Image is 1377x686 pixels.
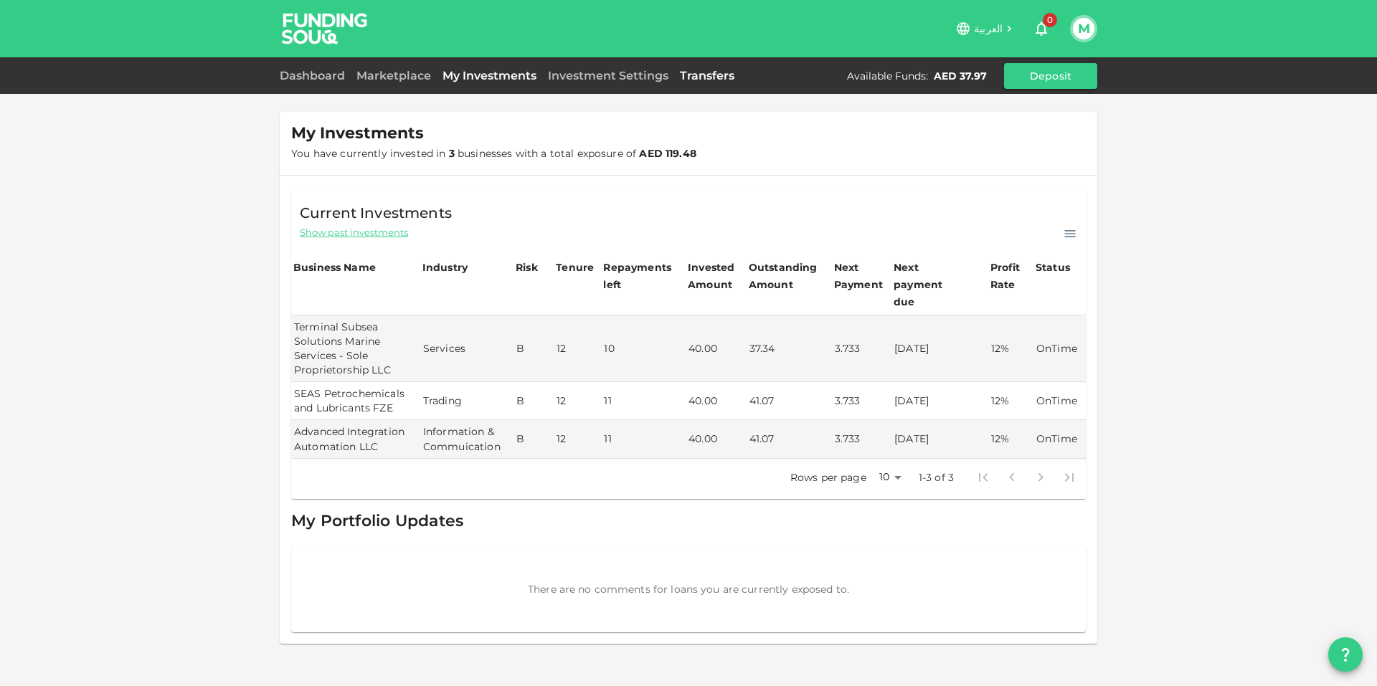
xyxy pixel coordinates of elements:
strong: AED 119.48 [639,147,696,160]
div: Repayments left [603,259,675,293]
td: B [514,315,554,382]
td: 12 [554,382,601,420]
span: You have currently invested in businesses with a total exposure of [291,147,696,160]
td: 40.00 [686,420,747,458]
div: Business Name [293,259,376,276]
div: Tenure [556,259,594,276]
td: 40.00 [686,382,747,420]
td: B [514,420,554,458]
span: Current Investments [300,201,452,224]
td: Trading [420,382,514,420]
td: SEAS Petrochemicals and Lubricants FZE [291,382,420,420]
div: Profit Rate [990,259,1031,293]
div: Invested Amount [688,259,744,293]
span: العربية [974,22,1003,35]
td: 41.07 [747,420,832,458]
a: My Investments [437,69,542,82]
a: Investment Settings [542,69,674,82]
td: 41.07 [747,382,832,420]
span: Show past investments [300,226,408,239]
td: B [514,382,554,420]
td: Advanced Integration Automation LLC [291,420,420,458]
button: question [1328,637,1363,672]
span: My Investments [291,123,424,143]
a: Dashboard [280,69,351,82]
td: [DATE] [891,420,988,458]
td: 10 [601,315,686,382]
span: My Portfolio Updates [291,511,463,530]
div: Risk [516,259,544,276]
div: Available Funds : [847,69,928,83]
button: 0 [1027,14,1056,43]
td: 12 [554,420,601,458]
span: There are no comments for loans you are currently exposed to. [528,583,849,596]
td: Terminal Subsea Solutions Marine Services - Sole Proprietorship LLC [291,315,420,382]
td: 11 [601,382,686,420]
div: Next Payment [834,259,889,293]
div: Outstanding Amount [749,259,820,293]
td: 11 [601,420,686,458]
div: Industry [422,259,468,276]
a: Transfers [674,69,740,82]
p: 1-3 of 3 [919,470,954,485]
td: Information & Commuication [420,420,514,458]
td: 37.34 [747,315,832,382]
div: Next payment due [894,259,965,310]
button: Deposit [1004,63,1097,89]
strong: 3 [449,147,455,160]
div: Status [1036,259,1071,276]
td: Services [420,315,514,382]
div: 10 [872,467,907,487]
td: OnTime [1033,315,1086,382]
td: OnTime [1033,420,1086,458]
td: 3.733 [832,315,891,382]
td: 3.733 [832,420,891,458]
td: 3.733 [832,382,891,420]
td: 12% [988,382,1033,420]
a: Marketplace [351,69,437,82]
p: Rows per page [790,470,866,485]
span: 0 [1043,13,1057,27]
td: 40.00 [686,315,747,382]
td: 12 [554,315,601,382]
div: AED 37.97 [934,69,987,83]
td: OnTime [1033,382,1086,420]
td: 12% [988,315,1033,382]
td: 12% [988,420,1033,458]
button: M [1073,18,1094,39]
td: [DATE] [891,315,988,382]
td: [DATE] [891,382,988,420]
